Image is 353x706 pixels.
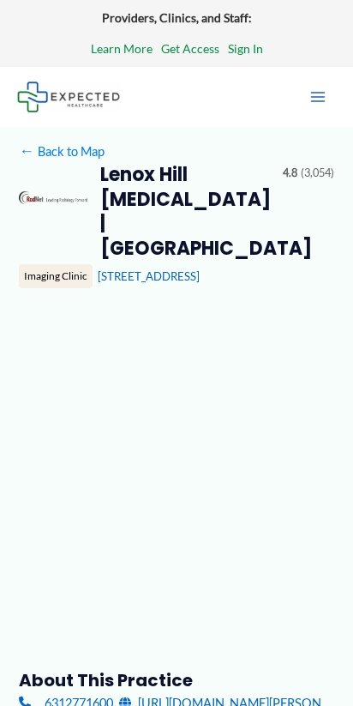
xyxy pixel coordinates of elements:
[91,38,153,60] a: Learn More
[283,163,297,184] span: 4.8
[161,38,219,60] a: Get Access
[17,81,120,112] img: Expected Healthcare Logo - side, dark font, small
[19,143,34,159] span: ←
[300,79,336,115] button: Main menu toggle
[100,163,270,261] h2: Lenox Hill [MEDICAL_DATA] | [GEOGRAPHIC_DATA]
[19,669,333,691] h3: About this practice
[102,10,252,25] strong: Providers, Clinics, and Staff:
[301,163,334,184] span: (3,054)
[228,38,263,60] a: Sign In
[19,264,93,288] div: Imaging Clinic
[98,269,200,283] a: [STREET_ADDRESS]
[19,140,104,163] a: ←Back to Map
